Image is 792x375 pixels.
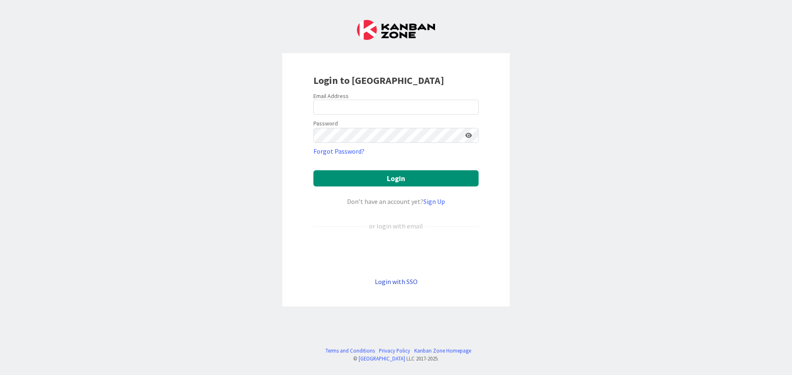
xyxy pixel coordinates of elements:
[309,245,483,263] iframe: Sign in with Google Button
[313,92,349,100] label: Email Address
[313,119,338,128] label: Password
[321,355,471,363] div: © LLC 2017- 2025 .
[414,347,471,355] a: Kanban Zone Homepage
[375,277,418,286] a: Login with SSO
[313,196,479,206] div: Don’t have an account yet?
[359,355,405,362] a: [GEOGRAPHIC_DATA]
[423,197,445,206] a: Sign Up
[325,347,375,355] a: Terms and Conditions
[313,170,479,186] button: Login
[313,74,444,87] b: Login to [GEOGRAPHIC_DATA]
[379,347,410,355] a: Privacy Policy
[357,20,435,40] img: Kanban Zone
[367,221,425,231] div: or login with email
[313,146,364,156] a: Forgot Password?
